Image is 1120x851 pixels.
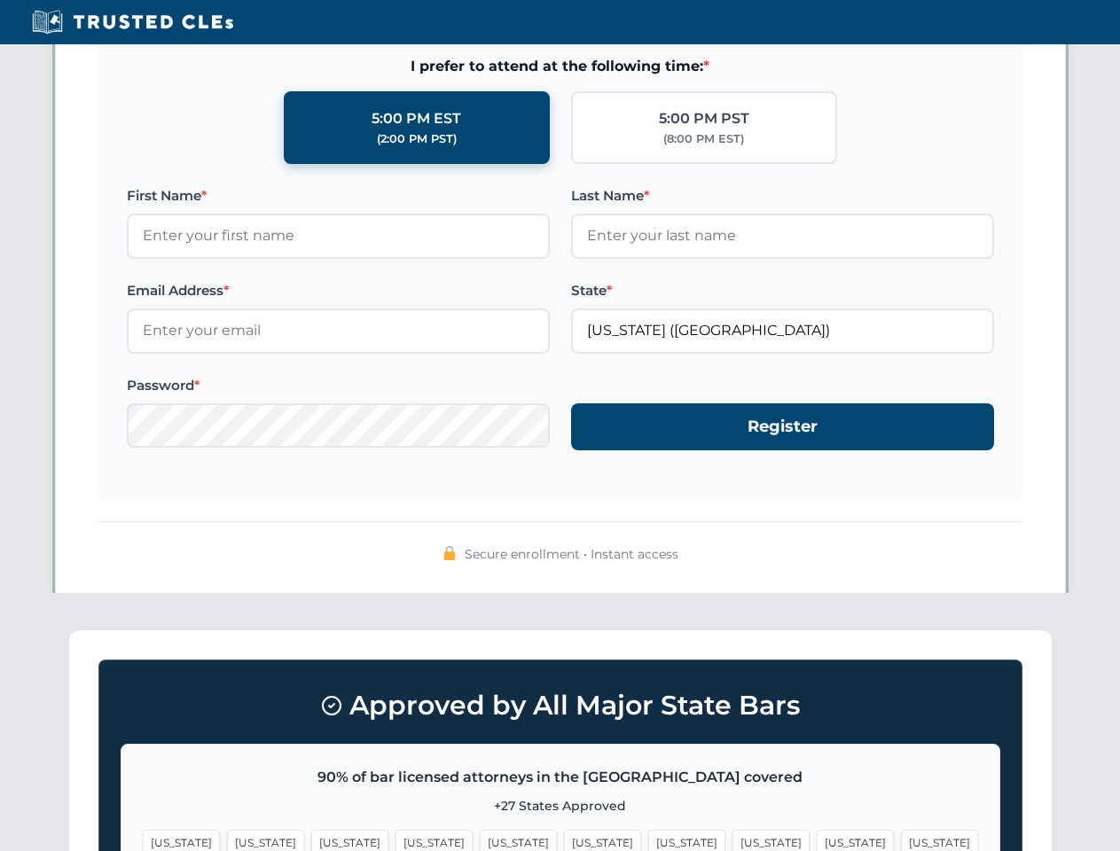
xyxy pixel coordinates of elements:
[372,107,461,130] div: 5:00 PM EST
[377,130,457,148] div: (2:00 PM PST)
[571,403,994,450] button: Register
[27,9,239,35] img: Trusted CLEs
[143,766,978,789] p: 90% of bar licensed attorneys in the [GEOGRAPHIC_DATA] covered
[659,107,749,130] div: 5:00 PM PST
[127,308,550,353] input: Enter your email
[127,280,550,301] label: Email Address
[127,55,994,78] span: I prefer to attend at the following time:
[121,682,1000,730] h3: Approved by All Major State Bars
[571,214,994,258] input: Enter your last name
[143,796,978,816] p: +27 States Approved
[443,546,457,560] img: 🔒
[571,308,994,353] input: Florida (FL)
[127,214,550,258] input: Enter your first name
[663,130,744,148] div: (8:00 PM EST)
[127,185,550,207] label: First Name
[571,280,994,301] label: State
[127,375,550,396] label: Password
[465,544,678,564] span: Secure enrollment • Instant access
[571,185,994,207] label: Last Name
